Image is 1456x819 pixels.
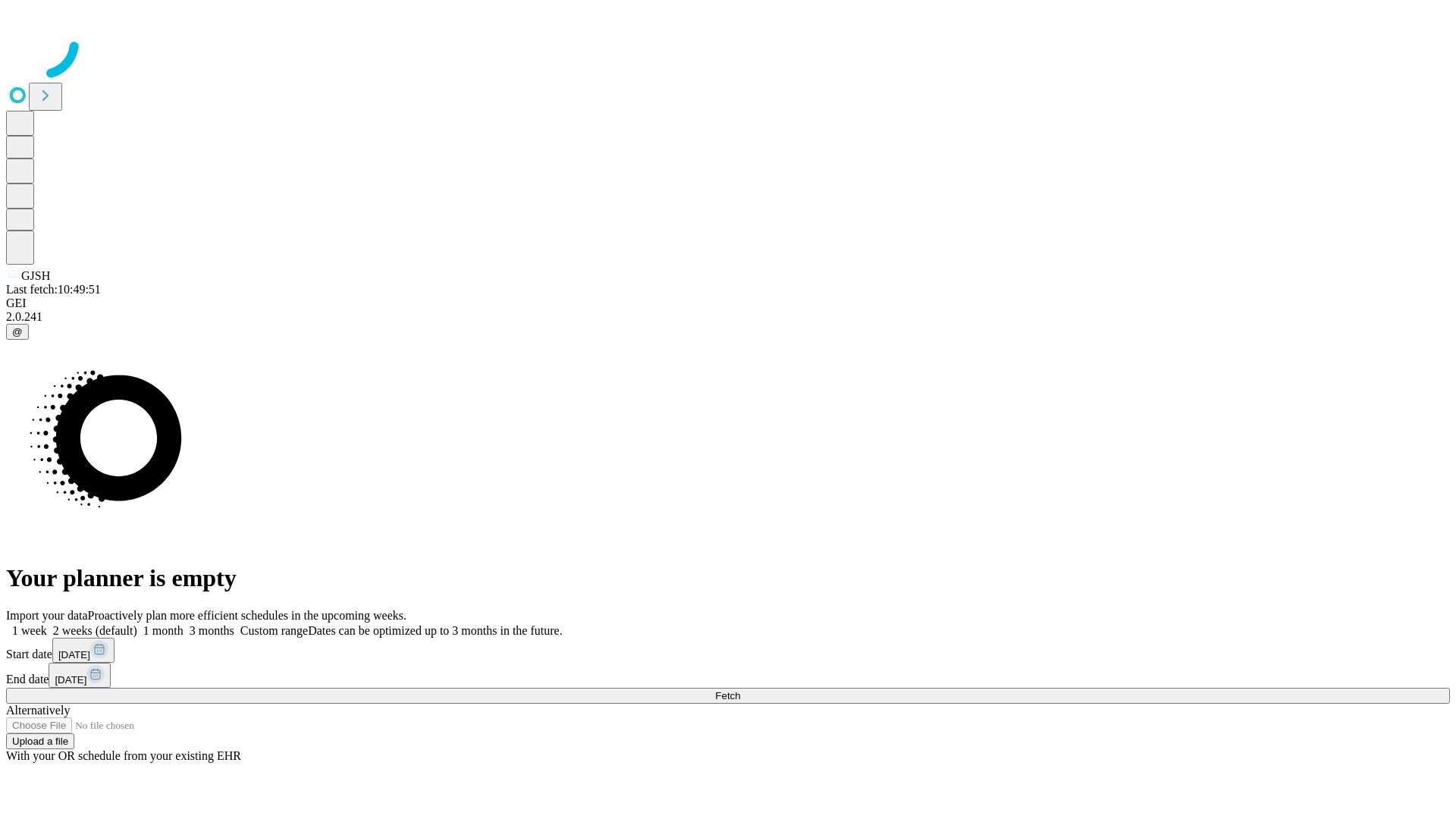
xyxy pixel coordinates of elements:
[6,324,29,340] button: @
[143,624,184,637] span: 1 month
[52,638,115,663] button: [DATE]
[6,704,70,717] span: Alternatively
[49,663,111,688] button: [DATE]
[88,609,406,622] span: Proactively plan more efficient schedules in the upcoming weeks.
[12,624,47,637] span: 1 week
[6,297,1450,310] div: GEI
[6,749,241,762] span: With your OR schedule from your existing EHR
[308,624,562,637] span: Dates can be optimized up to 3 months in the future.
[6,638,1450,663] div: Start date
[21,269,50,282] span: GJSH
[6,283,101,296] span: Last fetch: 10:49:51
[55,674,86,686] span: [DATE]
[6,663,1450,688] div: End date
[53,624,137,637] span: 2 weeks (default)
[58,649,90,661] span: [DATE]
[6,564,1450,592] h1: Your planner is empty
[12,326,23,337] span: @
[6,609,88,622] span: Import your data
[6,733,74,749] button: Upload a file
[715,690,740,701] span: Fetch
[240,624,308,637] span: Custom range
[6,310,1450,324] div: 2.0.241
[6,688,1450,704] button: Fetch
[190,624,234,637] span: 3 months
